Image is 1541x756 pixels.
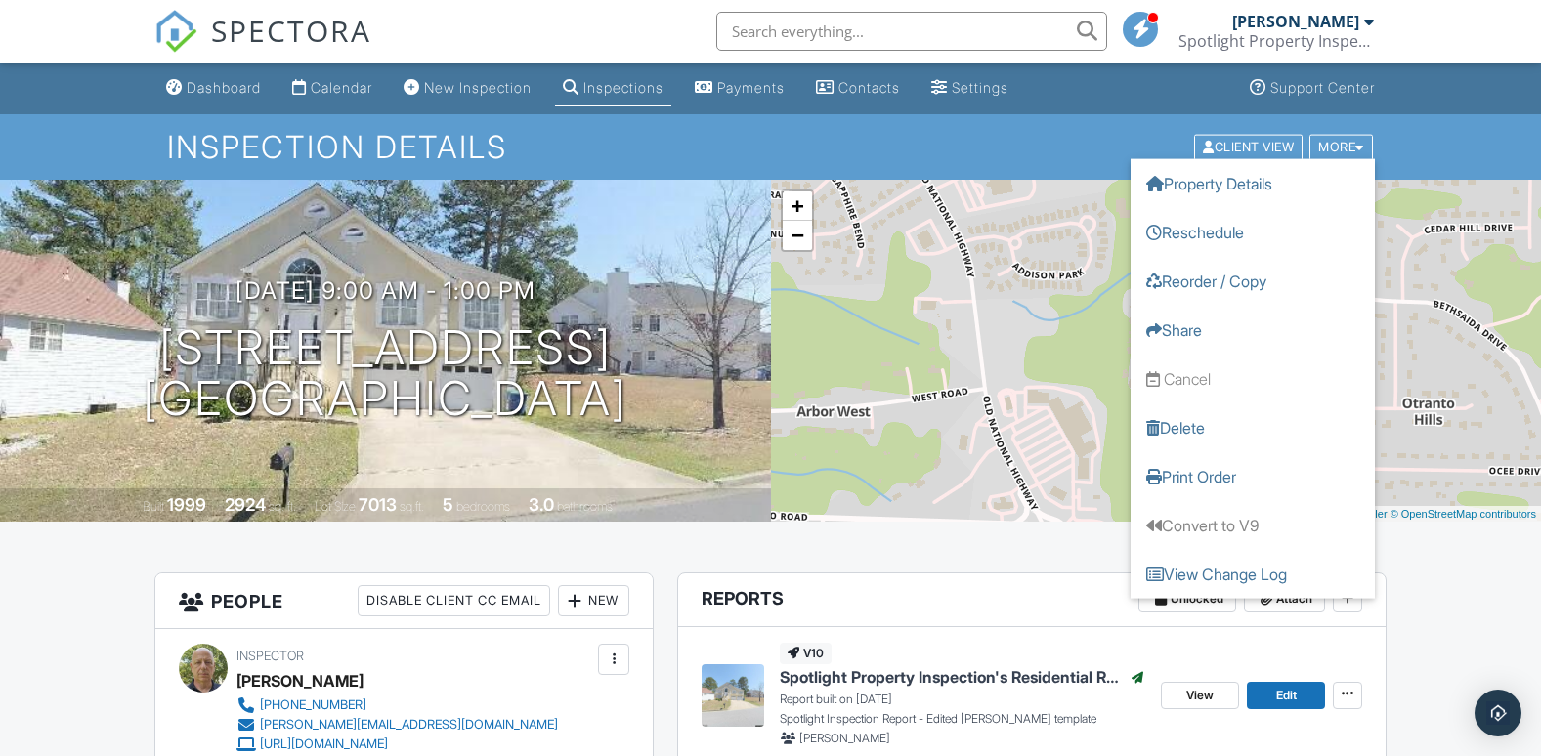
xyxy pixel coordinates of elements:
[687,70,792,106] a: Payments
[1178,31,1374,51] div: Spotlight Property Inspections
[260,717,558,733] div: [PERSON_NAME][EMAIL_ADDRESS][DOMAIN_NAME]
[529,494,554,515] div: 3.0
[424,79,532,96] div: New Inspection
[838,79,900,96] div: Contacts
[1391,508,1536,520] a: © OpenStreetMap contributors
[269,499,296,514] span: sq. ft.
[358,585,550,616] div: Disable Client CC Email
[557,499,613,514] span: bathrooms
[808,70,908,106] a: Contacts
[1232,12,1359,31] div: [PERSON_NAME]
[359,494,397,515] div: 7013
[1131,305,1375,354] a: Share
[1309,134,1373,160] div: More
[555,70,671,106] a: Inspections
[783,191,812,221] a: Zoom in
[717,79,785,96] div: Payments
[1131,549,1375,598] a: View Change Log
[1131,451,1375,500] a: Print Order
[187,79,261,96] div: Dashboard
[236,649,304,663] span: Inspector
[1131,500,1375,549] a: Convert to V9
[260,736,388,752] div: [URL][DOMAIN_NAME]
[583,79,663,96] div: Inspections
[167,494,206,515] div: 1999
[315,499,356,514] span: Lot Size
[236,735,558,754] a: [URL][DOMAIN_NAME]
[716,12,1107,51] input: Search everything...
[167,130,1375,164] h1: Inspection Details
[1295,506,1541,523] div: |
[311,79,372,96] div: Calendar
[154,26,371,67] a: SPECTORA
[158,70,269,106] a: Dashboard
[211,10,371,51] span: SPECTORA
[155,573,654,629] h3: People
[1131,402,1375,451] a: Delete
[235,277,535,304] h3: [DATE] 9:00 am - 1:00 pm
[1131,256,1375,305] a: Reorder / Copy
[260,697,366,713] div: [PHONE_NUMBER]
[1192,139,1307,153] a: Client View
[154,10,197,53] img: The Best Home Inspection Software - Spectora
[1164,367,1211,389] div: Cancel
[143,499,164,514] span: Built
[236,715,558,735] a: [PERSON_NAME][EMAIL_ADDRESS][DOMAIN_NAME]
[236,695,558,715] a: [PHONE_NUMBER]
[952,79,1008,96] div: Settings
[923,70,1016,106] a: Settings
[236,666,364,695] div: [PERSON_NAME]
[1242,70,1383,106] a: Support Center
[225,494,266,515] div: 2924
[1131,158,1375,207] a: Property Details
[1131,207,1375,256] a: Reschedule
[396,70,539,106] a: New Inspection
[284,70,380,106] a: Calendar
[400,499,424,514] span: sq.ft.
[1475,690,1521,736] div: Open Intercom Messenger
[456,499,510,514] span: bedrooms
[558,585,629,616] div: New
[443,494,453,515] div: 5
[1194,134,1303,160] div: Client View
[143,322,627,426] h1: [STREET_ADDRESS] [GEOGRAPHIC_DATA]
[1270,79,1375,96] div: Support Center
[783,221,812,250] a: Zoom out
